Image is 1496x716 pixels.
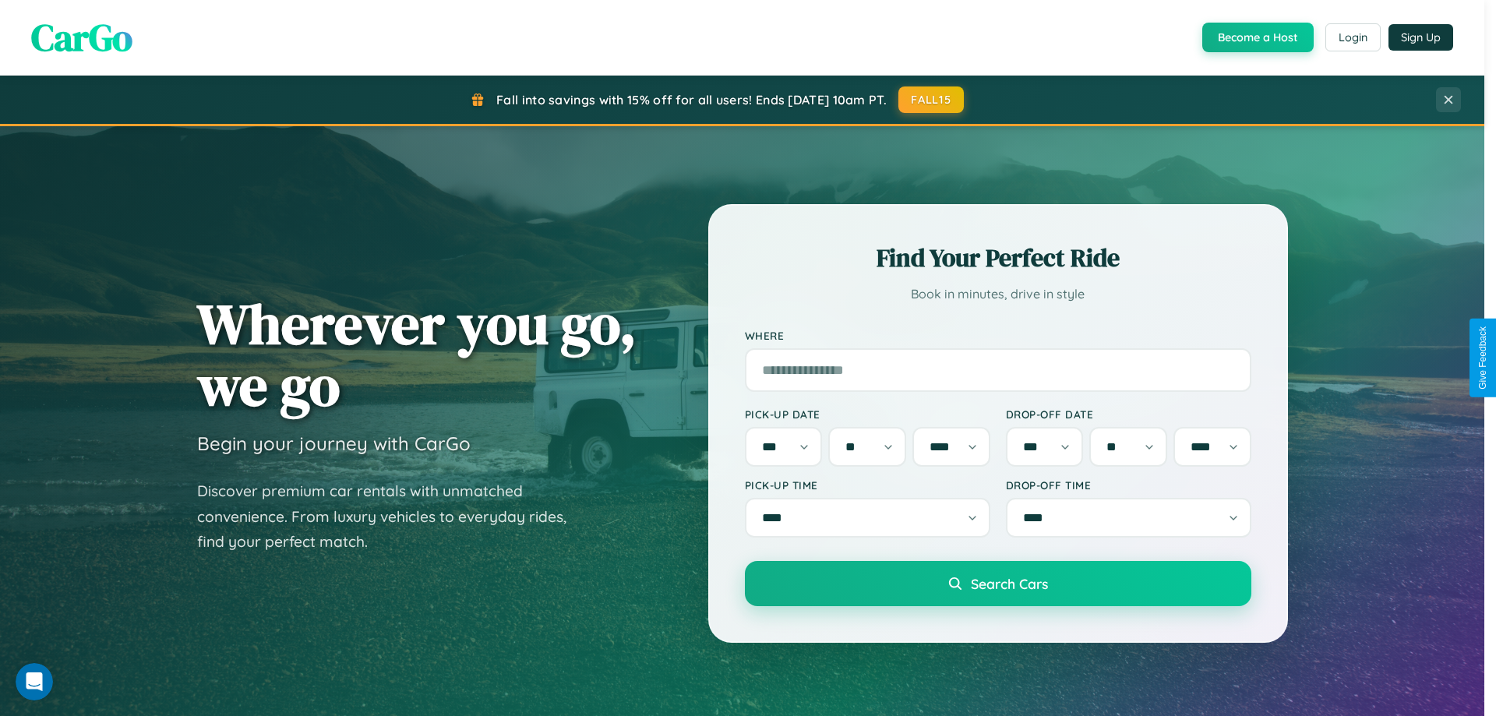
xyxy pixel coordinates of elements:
[745,283,1251,305] p: Book in minutes, drive in style
[745,407,990,421] label: Pick-up Date
[745,241,1251,275] h2: Find Your Perfect Ride
[1202,23,1314,52] button: Become a Host
[496,92,887,108] span: Fall into savings with 15% off for all users! Ends [DATE] 10am PT.
[1325,23,1381,51] button: Login
[745,329,1251,342] label: Where
[1006,407,1251,421] label: Drop-off Date
[1006,478,1251,492] label: Drop-off Time
[1388,24,1453,51] button: Sign Up
[31,12,132,63] span: CarGo
[197,293,637,416] h1: Wherever you go, we go
[971,575,1048,592] span: Search Cars
[16,663,53,700] iframe: Intercom live chat
[898,86,964,113] button: FALL15
[197,432,471,455] h3: Begin your journey with CarGo
[745,478,990,492] label: Pick-up Time
[197,478,587,555] p: Discover premium car rentals with unmatched convenience. From luxury vehicles to everyday rides, ...
[1477,326,1488,390] div: Give Feedback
